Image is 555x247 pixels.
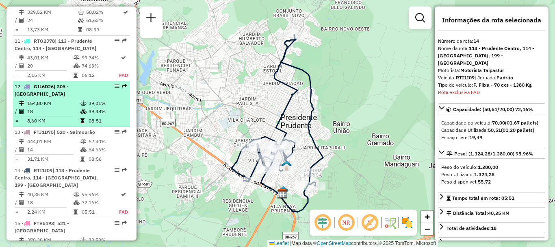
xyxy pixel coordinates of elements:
[88,99,127,107] td: 39,01%
[173,85,194,94] div: Atividade não roteirizada - SUPERMERCADO ESTRELA
[74,210,78,214] i: Tempo total em rota
[88,146,127,154] td: 64,66%
[15,16,19,24] td: /
[121,55,126,60] i: Rota otimizada
[441,171,542,178] div: Peso Utilizado:
[491,225,496,231] strong: 18
[421,211,433,223] a: Zoom in
[438,89,545,96] div: Rota exclusiva FAD
[88,107,127,116] td: 39,38%
[452,195,514,201] span: Tempo total em rota: 05:51
[27,62,73,70] td: 20
[401,216,414,229] img: Exibir/Ocultar setores
[19,18,24,23] i: Total de Atividades
[15,107,19,116] td: /
[441,119,542,127] div: Capacidade do veículo:
[27,16,78,24] td: 24
[27,71,73,79] td: 2,15 KM
[475,74,513,81] span: | Jornada:
[488,127,501,133] strong: 50,51
[115,168,119,173] em: Opções
[88,155,127,163] td: 08:56
[501,127,534,133] strong: (01,20 pallets)
[19,109,24,114] i: Total de Atividades
[122,221,127,225] em: Rota exportada
[438,37,545,45] div: Número da rota:
[425,224,430,234] span: −
[86,26,122,34] td: 08:59
[19,192,24,197] i: Distância Total
[27,54,73,62] td: 43,01 KM
[86,16,122,24] td: 61,63%
[281,160,292,171] img: Fads
[81,208,119,216] td: 05:51
[81,71,119,79] td: 06:12
[34,220,54,226] span: FTV5193
[27,155,80,163] td: 31,71 KM
[15,117,19,125] td: =
[27,8,78,16] td: 329,52 KM
[441,134,542,141] div: Espaço livre:
[360,213,379,232] span: Exibir rótulo
[438,192,545,203] a: Tempo total em rota: 05:51
[447,225,496,231] span: Total de atividades:
[454,151,533,157] span: Peso: (1.324,28/1.380,00) 95,96%
[78,27,82,32] i: Tempo total em rota
[447,210,509,217] div: Distância Total:
[19,238,24,243] i: Distância Total
[15,220,69,234] span: 15 -
[425,212,430,222] span: +
[122,129,127,134] em: Rota exportada
[488,210,509,216] span: 40,35 KM
[447,240,494,247] div: Total de itens:
[15,220,69,234] span: | 521 - [GEOGRAPHIC_DATA]
[27,138,80,146] td: 444,01 KM
[74,192,80,197] i: % de utilização do peso
[478,164,498,170] strong: 1.380,00
[81,190,119,199] td: 95,96%
[317,240,351,246] a: OpenStreetMap
[122,84,127,89] em: Rota exportada
[473,82,532,88] strong: F. Fiixa - 70 cxs - 1380 Kg
[143,10,159,28] a: Nova sessão e pesquisa
[453,106,533,112] span: Capacidade: (50,51/70,00) 72,16%
[441,178,542,186] div: Peso disponível:
[438,45,545,67] div: Nome da rota:
[27,117,80,125] td: 8,60 KM
[122,168,127,173] em: Rota exportada
[34,167,52,173] span: RTI1I09
[80,147,87,152] i: % de utilização da cubagem
[15,71,19,79] td: =
[27,26,78,34] td: 13,73 KM
[80,157,85,162] i: Tempo total em rota
[19,200,24,205] i: Total de Atividades
[441,164,498,170] span: Peso do veículo:
[438,81,545,89] div: Tipo do veículo:
[115,84,119,89] em: Opções
[88,117,127,125] td: 08:51
[438,74,545,81] div: Veículo:
[19,63,24,68] i: Total de Atividades
[27,146,80,154] td: 14
[78,10,84,15] i: % de utilização do peso
[496,74,513,81] strong: Padrão
[121,192,126,197] i: Rota otimizada
[278,186,288,196] img: Cross PA
[469,134,482,140] strong: 19,49
[119,71,128,79] td: FAD
[88,138,127,146] td: 67,40%
[123,10,128,15] i: Rota otimizada
[412,10,428,26] a: Exibir filtros
[80,101,87,106] i: % de utilização do peso
[81,62,119,70] td: 74,63%
[15,38,96,51] span: | 113 - Prudente Centro, 114 - [GEOGRAPHIC_DATA]
[479,240,494,246] strong: 228,00
[78,18,84,23] i: % de utilização da cubagem
[290,240,291,246] span: |
[34,38,55,44] span: RTO2J78
[54,129,95,135] span: | 520 - Salmourão
[438,160,545,189] div: Peso: (1.324,28/1.380,00) 95,96%
[474,171,494,177] strong: 1.324,28
[421,223,433,235] a: Zoom out
[27,190,73,199] td: 40,35 KM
